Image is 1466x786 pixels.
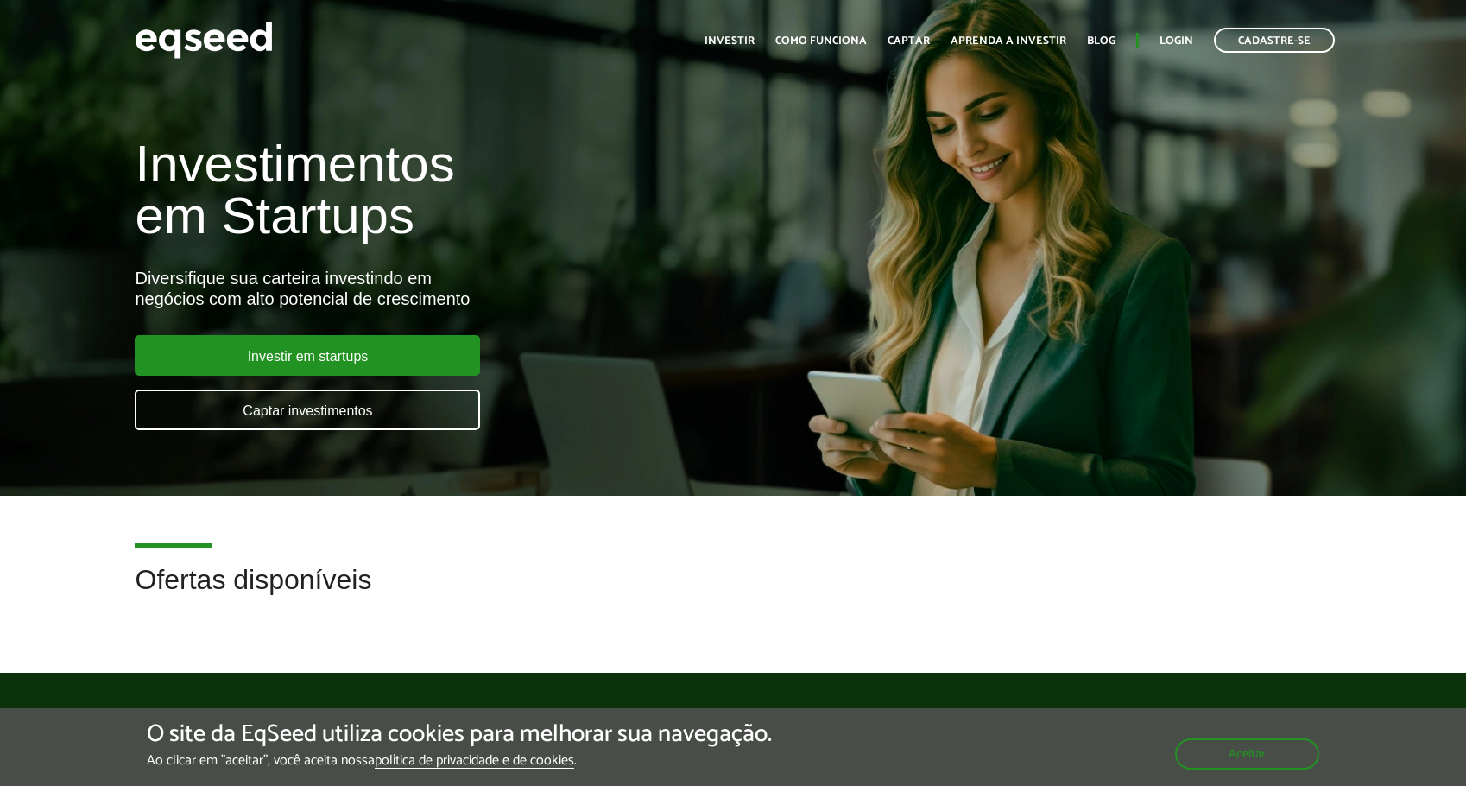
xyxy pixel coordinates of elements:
[135,565,1330,621] h2: Ofertas disponíveis
[135,17,273,63] img: EqSeed
[135,138,842,242] h1: Investimentos em Startups
[951,35,1066,47] a: Aprenda a investir
[147,752,772,769] p: Ao clicar em "aceitar", você aceita nossa .
[888,35,930,47] a: Captar
[705,35,755,47] a: Investir
[1214,28,1335,53] a: Cadastre-se
[147,721,772,748] h5: O site da EqSeed utiliza cookies para melhorar sua navegação.
[1160,35,1193,47] a: Login
[375,754,574,769] a: política de privacidade e de cookies
[1087,35,1115,47] a: Blog
[135,335,480,376] a: Investir em startups
[135,268,842,309] div: Diversifique sua carteira investindo em negócios com alto potencial de crescimento
[775,35,867,47] a: Como funciona
[1175,738,1319,770] button: Aceitar
[135,390,480,430] a: Captar investimentos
